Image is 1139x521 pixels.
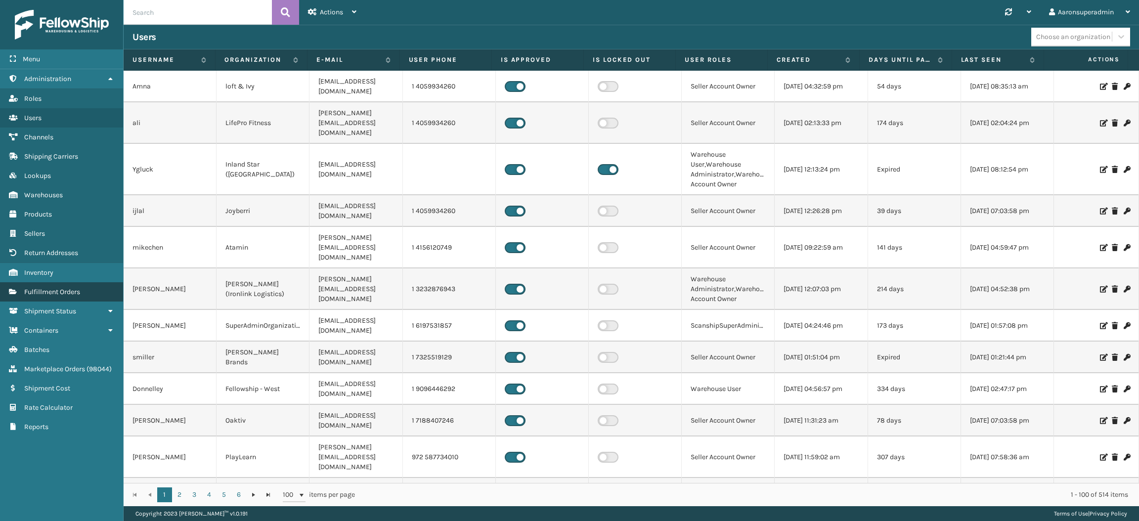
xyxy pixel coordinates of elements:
td: Seller Account Owner [682,71,775,102]
td: [PERSON_NAME] [124,268,217,310]
td: Donnelley [124,373,217,405]
td: ScanshipSuperAdministrator [682,310,775,342]
td: [DATE] 12:25:40 pm [775,478,868,510]
td: Fellowship - West [217,373,309,405]
i: Change Password [1124,83,1130,90]
h3: Users [132,31,156,43]
td: Seller Account Owner [682,478,775,510]
td: [DATE] 07:03:58 pm [961,478,1054,510]
i: Edit [1100,286,1106,293]
i: Change Password [1124,417,1130,424]
td: Atamin [217,227,309,268]
span: Menu [23,55,40,63]
i: Change Password [1124,454,1130,461]
i: Edit [1100,166,1106,173]
td: 1 4059934260 [403,102,496,144]
i: Edit [1100,208,1106,215]
td: [PERSON_NAME][EMAIL_ADDRESS][DOMAIN_NAME] [309,102,402,144]
td: [EMAIL_ADDRESS][DOMAIN_NAME] [309,195,402,227]
td: [PERSON_NAME] [124,436,217,478]
span: Containers [24,326,58,335]
span: Warehouses [24,191,63,199]
td: Oaktiv [217,405,309,436]
span: Marketplace Orders [24,365,85,373]
td: [DATE] 11:59:02 am [775,436,868,478]
span: Go to the last page [264,491,272,499]
div: | [1054,506,1127,521]
i: Delete [1112,244,1118,251]
td: [DATE] 01:21:44 pm [961,342,1054,373]
td: [DATE] 07:03:58 pm [961,195,1054,227]
td: 1 4059934260 [403,195,496,227]
td: [DATE] 04:32:59 pm [775,71,868,102]
i: Change Password [1124,208,1130,215]
i: Edit [1100,120,1106,127]
i: Delete [1112,208,1118,215]
span: Shipping Carriers [24,152,78,161]
div: Choose an organization [1036,32,1110,42]
td: Seller Account Owner [682,195,775,227]
td: [EMAIL_ADDRESS][DOMAIN_NAME] [309,310,402,342]
i: Change Password [1124,322,1130,329]
td: [DATE] 12:13:24 pm [775,144,868,195]
i: Edit [1100,354,1106,361]
i: Delete [1112,354,1118,361]
i: Delete [1112,417,1118,424]
td: 214 days [868,268,961,310]
td: [DATE] 02:47:17 pm [961,373,1054,405]
td: [PERSON_NAME][EMAIL_ADDRESS][DOMAIN_NAME] [309,227,402,268]
td: [DATE] 07:58:36 am [961,436,1054,478]
i: Edit [1100,322,1106,329]
span: Reports [24,423,48,431]
td: [DATE] 12:26:28 pm [775,195,868,227]
td: [DATE] 04:56:57 pm [775,373,868,405]
td: [PERSON_NAME] [124,405,217,436]
td: 78 days [868,405,961,436]
td: 972 587734010 [403,436,496,478]
td: [EMAIL_ADDRESS][DOMAIN_NAME] [309,144,402,195]
td: 1 4156120749 [403,227,496,268]
td: LifePro Fitness [217,478,309,510]
td: Seller Account Owner [682,342,775,373]
td: [DATE] 07:03:58 pm [961,405,1054,436]
a: 6 [231,487,246,502]
label: E-mail [316,55,380,64]
span: Lookups [24,172,51,180]
td: loft & Ivy [217,71,309,102]
span: ( 98044 ) [87,365,112,373]
td: ijlal [124,195,217,227]
label: Is Approved [501,55,574,64]
a: Go to the last page [261,487,276,502]
i: Change Password [1124,354,1130,361]
i: Delete [1112,166,1118,173]
td: 1 6197531857 [403,310,496,342]
i: Change Password [1124,244,1130,251]
td: smiller [124,342,217,373]
span: Go to the next page [250,491,258,499]
i: Delete [1112,120,1118,127]
td: SuperAdminOrganization [217,310,309,342]
i: Change Password [1124,386,1130,392]
td: 141 days [868,227,961,268]
td: Warehouse User,Warehouse Administrator,Warehouse Account Owner [682,144,775,195]
td: [DATE] 09:22:59 am [775,227,868,268]
span: Inventory [24,268,53,277]
td: [EMAIL_ADDRESS][DOMAIN_NAME] [309,71,402,102]
td: 173 days [868,310,961,342]
td: [DATE] 04:24:46 pm [775,310,868,342]
td: [DATE] 02:13:33 pm [775,102,868,144]
td: mikechen [124,227,217,268]
span: Sellers [24,229,45,238]
td: Warehouse Administrator,Warehouse Account Owner [682,268,775,310]
td: Joyberri [217,195,309,227]
td: 39 days [868,478,961,510]
span: Users [24,114,42,122]
td: [DATE] 01:57:08 pm [961,310,1054,342]
td: Seller Account Owner [682,405,775,436]
td: [PERSON_NAME] (Ironlink Logistics) [217,268,309,310]
div: 1 - 100 of 514 items [369,490,1128,500]
td: [DATE] 04:52:38 pm [961,268,1054,310]
td: Warehouse User [682,373,775,405]
td: [PERSON_NAME] Brands [217,342,309,373]
label: Last Seen [961,55,1025,64]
